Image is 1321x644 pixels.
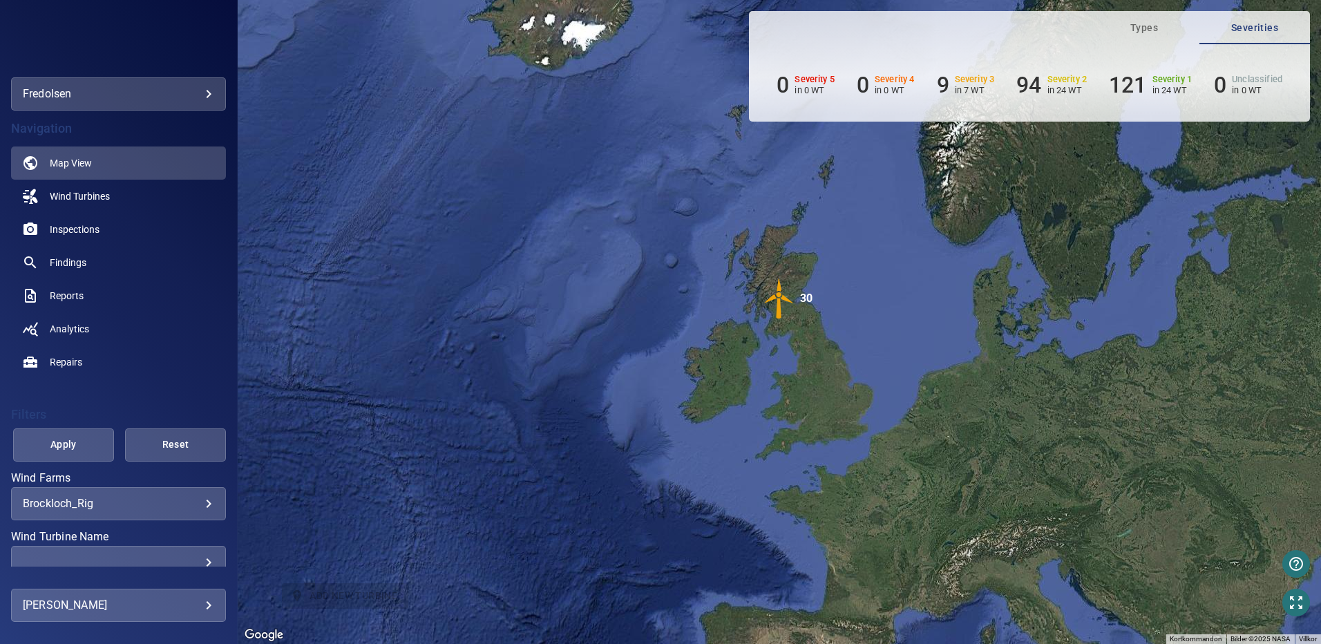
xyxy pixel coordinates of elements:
[13,428,114,462] button: Apply
[1170,634,1222,644] button: Kortkommandon
[50,189,110,203] span: Wind Turbines
[241,626,287,644] img: Google
[50,222,99,236] span: Inspections
[1016,72,1041,98] h6: 94
[1097,19,1191,37] span: Types
[11,213,226,246] a: inspections noActive
[777,72,789,98] h6: 0
[1152,85,1192,95] p: in 24 WT
[1047,75,1087,84] h6: Severity 2
[857,72,915,98] li: Severity 4
[777,72,835,98] li: Severity 5
[50,289,84,303] span: Reports
[11,279,226,312] a: reports noActive
[955,85,995,95] p: in 7 WT
[1214,72,1282,98] li: Severity Unclassified
[30,436,97,453] span: Apply
[23,83,214,105] div: fredolsen
[11,180,226,213] a: windturbines noActive
[1152,75,1192,84] h6: Severity 1
[875,85,915,95] p: in 0 WT
[1047,85,1087,95] p: in 24 WT
[23,594,214,616] div: [PERSON_NAME]
[50,256,86,269] span: Findings
[125,428,226,462] button: Reset
[11,345,226,379] a: repairs noActive
[11,77,226,111] div: fredolsen
[11,312,226,345] a: analytics noActive
[857,72,869,98] h6: 0
[1016,72,1087,98] li: Severity 2
[142,436,209,453] span: Reset
[759,278,800,319] img: windFarmIconCat3.svg
[11,122,226,135] h4: Navigation
[937,72,949,98] h6: 9
[11,473,226,484] label: Wind Farms
[11,531,226,542] label: Wind Turbine Name
[955,75,995,84] h6: Severity 3
[50,355,82,369] span: Repairs
[875,75,915,84] h6: Severity 4
[50,156,92,170] span: Map View
[82,35,155,48] img: fredolsen-logo
[800,278,812,319] div: 30
[1109,72,1192,98] li: Severity 1
[11,146,226,180] a: map active
[23,497,214,510] div: Brockloch_Rig
[1214,72,1226,98] h6: 0
[11,246,226,279] a: findings noActive
[759,278,800,321] gmp-advanced-marker: 30
[937,72,995,98] li: Severity 3
[795,85,835,95] p: in 0 WT
[795,75,835,84] h6: Severity 5
[1230,635,1291,643] span: Bilder ©2025 NASA
[1109,72,1146,98] h6: 121
[1299,635,1317,643] a: Villkor (öppnas i en ny flik)
[1208,19,1302,37] span: Severities
[50,322,89,336] span: Analytics
[11,546,226,579] div: Wind Turbine Name
[11,487,226,520] div: Wind Farms
[241,626,287,644] a: Öppna detta område i Google Maps (i ett nytt fönster)
[11,408,226,422] h4: Filters
[1232,75,1282,84] h6: Unclassified
[1232,85,1282,95] p: in 0 WT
